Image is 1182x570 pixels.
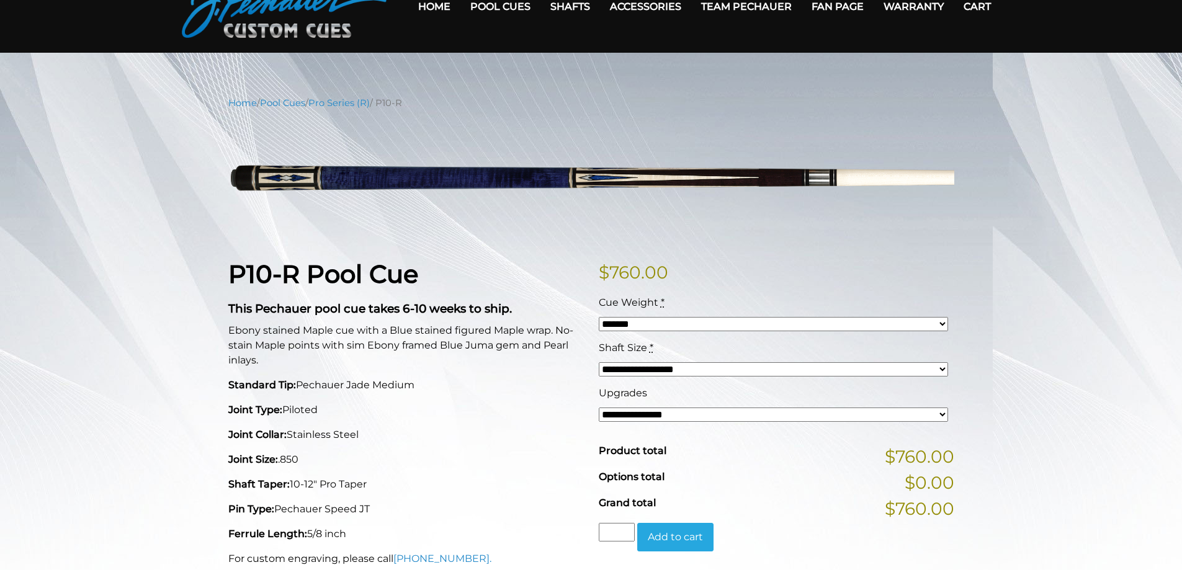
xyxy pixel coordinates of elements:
p: Pechauer Jade Medium [228,378,584,393]
span: $0.00 [905,470,954,496]
strong: Shaft Taper: [228,478,290,490]
p: Pechauer Speed JT [228,502,584,517]
span: Product total [599,445,666,456]
span: Cue Weight [599,296,658,308]
span: Shaft Size [599,342,647,354]
span: $760.00 [885,496,954,522]
strong: P10-R Pool Cue [228,259,418,289]
abbr: required [650,342,653,354]
strong: Pin Type: [228,503,274,515]
a: Home [228,97,257,109]
strong: Joint Size: [228,453,278,465]
strong: Joint Type: [228,404,282,416]
abbr: required [661,296,665,308]
span: Upgrades [599,387,647,399]
strong: Joint Collar: [228,429,287,440]
p: Stainless Steel [228,427,584,442]
bdi: 760.00 [599,262,668,283]
p: For custom engraving, please call [228,551,584,566]
strong: This Pechauer pool cue takes 6-10 weeks to ship. [228,301,512,316]
button: Add to cart [637,523,714,551]
strong: Ferrule Length: [228,528,307,540]
a: Pool Cues [260,97,305,109]
p: .850 [228,452,584,467]
p: 5/8 inch [228,527,584,541]
a: [PHONE_NUMBER]. [393,553,491,564]
span: $760.00 [885,443,954,470]
a: Pro Series (R) [308,97,370,109]
span: Options total [599,471,665,483]
span: $ [599,262,609,283]
p: 10-12" Pro Taper [228,477,584,492]
strong: Standard Tip: [228,379,296,391]
span: Grand total [599,497,656,509]
nav: Breadcrumb [228,96,954,110]
p: Ebony stained Maple cue with a Blue stained figured Maple wrap. No-stain Maple points with sim Eb... [228,323,584,368]
p: Piloted [228,403,584,417]
input: Product quantity [599,523,635,541]
img: P10-N.png [228,119,954,240]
